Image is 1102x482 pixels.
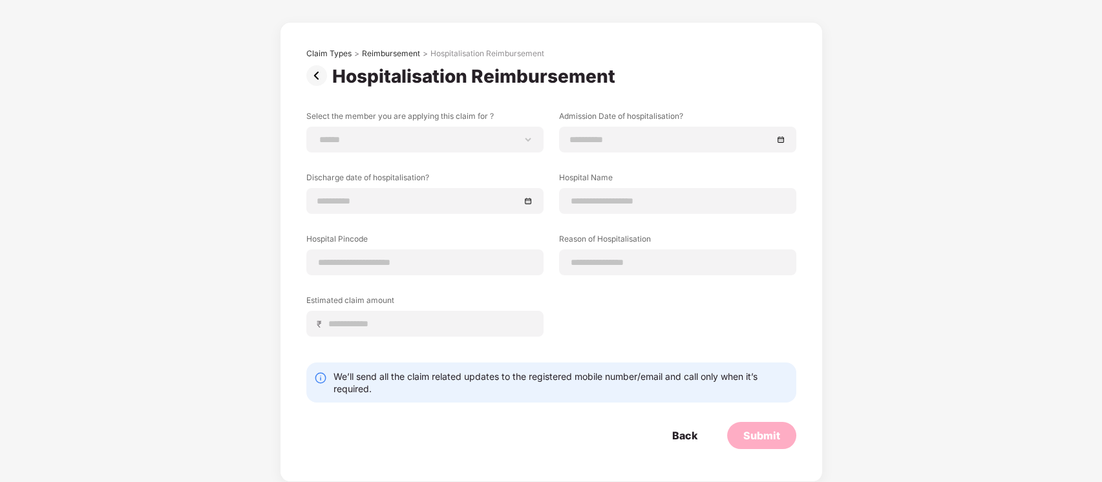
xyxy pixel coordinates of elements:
span: ₹ [317,318,327,330]
label: Admission Date of hospitalisation? [559,110,796,127]
label: Estimated claim amount [306,295,544,311]
label: Reason of Hospitalisation [559,233,796,249]
div: > [354,48,359,59]
div: > [423,48,428,59]
div: Back [672,428,697,443]
img: svg+xml;base64,PHN2ZyBpZD0iSW5mby0yMHgyMCIgeG1sbnM9Imh0dHA6Ly93d3cudzMub3JnLzIwMDAvc3ZnIiB3aWR0aD... [314,372,327,384]
label: Discharge date of hospitalisation? [306,172,544,188]
div: Hospitalisation Reimbursement [332,65,620,87]
div: Hospitalisation Reimbursement [430,48,544,59]
div: Submit [743,428,780,443]
label: Hospital Pincode [306,233,544,249]
div: Reimbursement [362,48,420,59]
label: Hospital Name [559,172,796,188]
img: svg+xml;base64,PHN2ZyBpZD0iUHJldi0zMngzMiIgeG1sbnM9Imh0dHA6Ly93d3cudzMub3JnLzIwMDAvc3ZnIiB3aWR0aD... [306,65,332,86]
label: Select the member you are applying this claim for ? [306,110,544,127]
div: Claim Types [306,48,352,59]
div: We’ll send all the claim related updates to the registered mobile number/email and call only when... [334,370,789,395]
